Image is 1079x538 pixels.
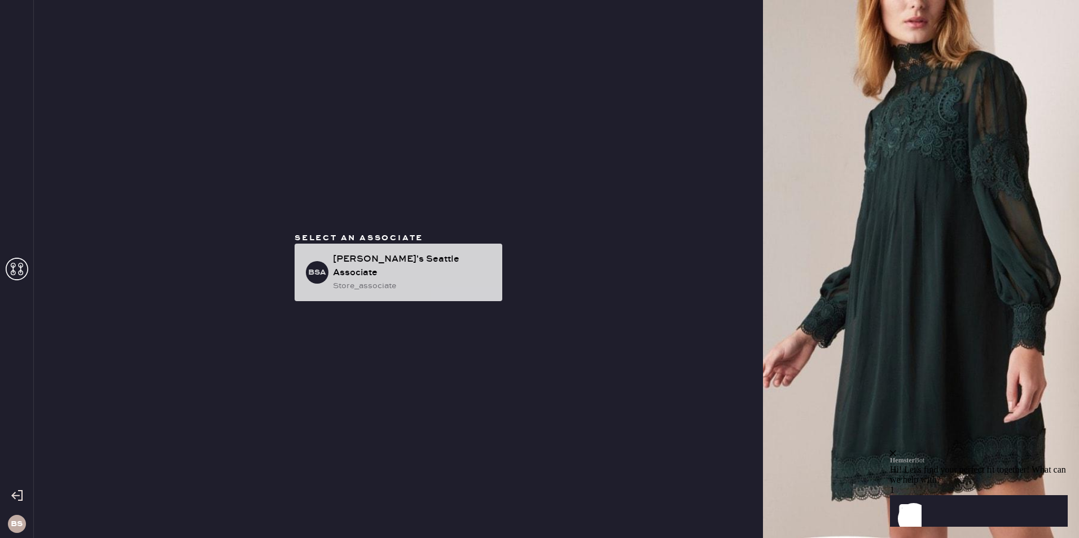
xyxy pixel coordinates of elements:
div: [PERSON_NAME]'s Seattle Associate [333,253,493,280]
h3: BSA [308,268,326,276]
h3: BS [11,520,23,528]
span: Select an associate [295,233,423,243]
div: store_associate [333,280,493,292]
iframe: Front Chat [890,381,1076,536]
